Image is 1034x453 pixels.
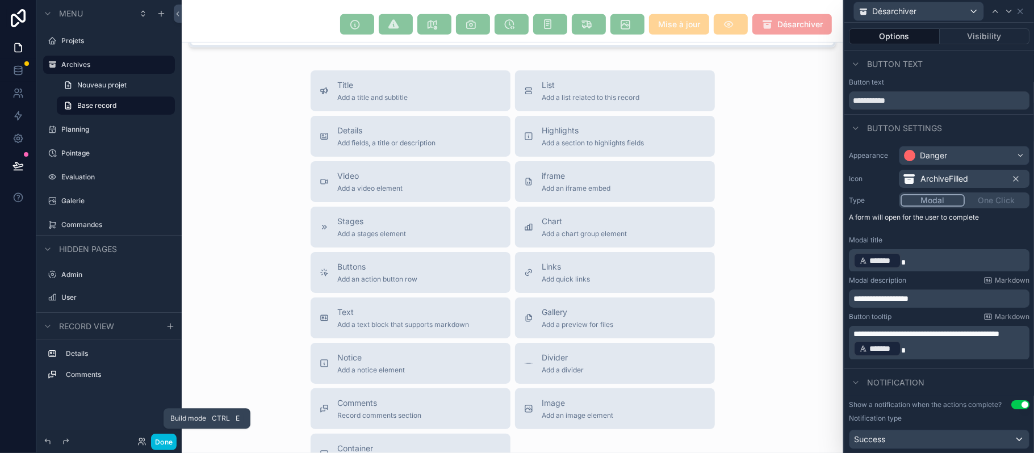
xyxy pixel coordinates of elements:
span: Add quick links [542,275,591,284]
span: Markdown [995,312,1029,321]
span: Add a divider [542,366,584,375]
span: iframe [542,170,611,182]
button: StagesAdd a stages element [311,207,510,248]
button: Modal [901,194,965,207]
button: Désarchiver [853,2,984,21]
span: Ctrl [211,413,231,424]
label: Modal title [849,236,882,245]
button: TextAdd a text block that supports markdown [311,297,510,338]
span: Base record [77,101,116,110]
button: ListAdd a list related to this record [515,70,715,111]
label: User [61,293,168,302]
span: ArchiveFilled [920,173,968,184]
span: Details [338,125,436,136]
label: Evaluation [61,173,168,182]
span: Add a stages element [338,229,407,238]
label: Galerie [61,196,168,205]
button: Done [151,434,177,450]
label: Details [66,349,166,358]
button: Options [849,28,940,44]
button: ImageAdd an image element [515,388,715,429]
span: List [542,79,640,91]
div: scrollable content [36,339,182,395]
span: Add a chart group element [542,229,627,238]
button: NoticeAdd a notice element [311,343,510,384]
span: Success [854,434,885,445]
span: Désarchiver [872,6,916,17]
button: CommentsRecord comments section [311,388,510,429]
span: Add a section to highlights fields [542,139,644,148]
p: A form will open for the user to complete [849,213,1029,227]
span: Markdown [995,276,1029,285]
button: ButtonsAdd an action button row [311,252,510,293]
label: Modal description [849,276,906,285]
span: Add a list related to this record [542,93,640,102]
span: Record view [59,321,114,332]
a: Archives [61,60,168,69]
span: Notification [867,377,924,388]
div: scrollable content [849,326,1029,359]
span: Add a video element [338,184,403,193]
label: Type [849,196,894,205]
span: Image [542,397,614,409]
div: Show a notification when the actions complete? [849,400,1002,409]
span: Hidden pages [59,244,117,255]
button: DividerAdd a divider [515,343,715,384]
span: Nouveau projet [77,81,127,90]
a: Nouveau projet [57,76,175,94]
span: Add an iframe embed [542,184,611,193]
span: Add an action button row [338,275,418,284]
span: Stages [338,216,407,227]
span: Video [338,170,403,182]
label: Admin [61,270,168,279]
span: Links [542,261,591,272]
button: VideoAdd a video element [311,161,510,202]
span: E [233,414,242,423]
a: Markdown [983,276,1029,285]
button: TitleAdd a title and subtitle [311,70,510,111]
label: Notification type [849,414,902,423]
span: Gallery [542,307,614,318]
span: Button text [867,58,923,70]
span: Comments [338,397,422,409]
span: Chart [542,216,627,227]
label: Pointage [61,149,168,158]
button: iframeAdd an iframe embed [515,161,715,202]
span: Menu [59,8,83,19]
label: Button tooltip [849,312,891,321]
a: Base record [57,97,175,115]
label: Commandes [61,220,168,229]
button: DetailsAdd fields, a title or description [311,116,510,157]
a: Projets [61,36,168,45]
span: Title [338,79,408,91]
button: ChartAdd a chart group element [515,207,715,248]
span: Add a notice element [338,366,405,375]
div: Danger [920,150,947,161]
span: Record comments section [338,411,422,420]
div: scrollable content [849,290,1029,308]
span: Text [338,307,470,318]
label: Button text [849,78,884,87]
label: Appearance [849,151,894,160]
span: Add an image element [542,411,614,420]
label: Comments [66,370,166,379]
button: Danger [899,146,1029,165]
button: Visibility [940,28,1030,44]
span: Notice [338,352,405,363]
span: Add a preview for files [542,320,614,329]
span: Build mode [170,414,206,423]
a: Markdown [983,312,1029,321]
button: LinksAdd quick links [515,252,715,293]
span: Buttons [338,261,418,272]
label: Planning [61,125,168,134]
div: scrollable content [849,249,1029,271]
span: Button settings [867,123,942,134]
span: Add fields, a title or description [338,139,436,148]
